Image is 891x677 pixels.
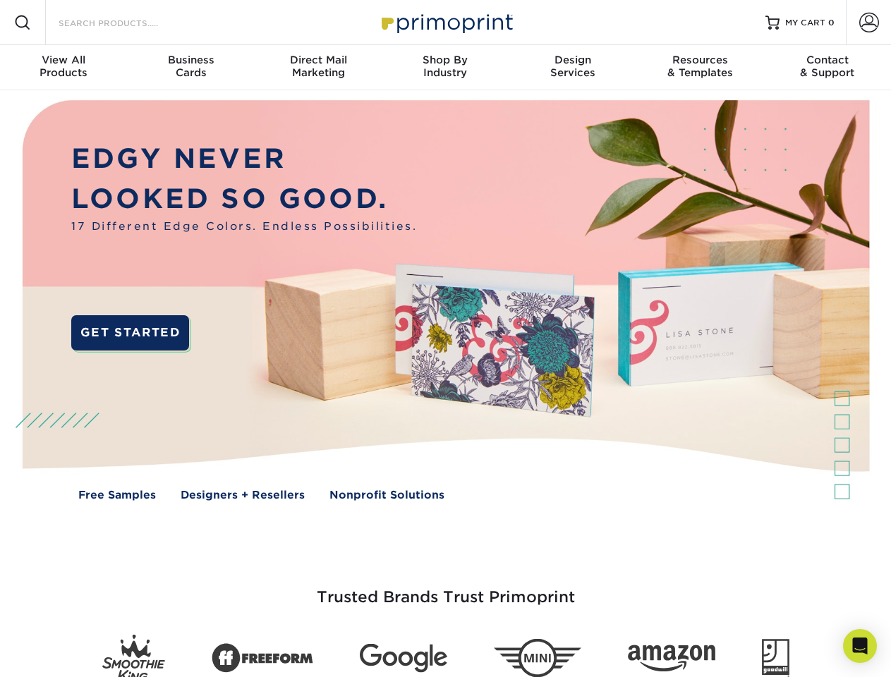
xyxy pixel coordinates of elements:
a: Designers + Resellers [181,487,305,504]
a: GET STARTED [71,315,189,350]
span: Design [509,54,636,66]
img: Google [360,644,447,673]
a: DesignServices [509,45,636,90]
a: Contact& Support [764,45,891,90]
span: Shop By [382,54,509,66]
span: 0 [828,18,835,28]
a: Resources& Templates [636,45,763,90]
div: Open Intercom Messenger [843,629,877,663]
div: & Templates [636,54,763,79]
img: Primoprint [375,7,516,37]
img: Amazon [628,645,715,672]
div: & Support [764,54,891,79]
div: Industry [382,54,509,79]
a: BusinessCards [127,45,254,90]
input: SEARCH PRODUCTS..... [57,14,195,31]
span: 17 Different Edge Colors. Endless Possibilities. [71,219,417,235]
span: Contact [764,54,891,66]
img: Goodwill [762,639,789,677]
h3: Trusted Brands Trust Primoprint [33,554,859,623]
div: Services [509,54,636,79]
span: MY CART [785,17,825,29]
a: Direct MailMarketing [255,45,382,90]
div: Cards [127,54,254,79]
a: Shop ByIndustry [382,45,509,90]
span: Business [127,54,254,66]
p: EDGY NEVER [71,139,417,179]
div: Marketing [255,54,382,79]
span: Direct Mail [255,54,382,66]
a: Free Samples [78,487,156,504]
p: LOOKED SO GOOD. [71,179,417,219]
a: Nonprofit Solutions [329,487,444,504]
span: Resources [636,54,763,66]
